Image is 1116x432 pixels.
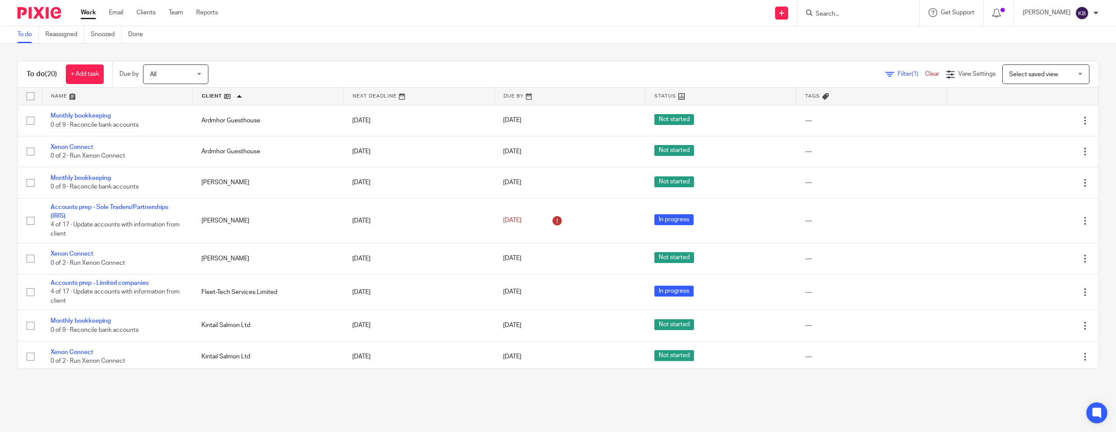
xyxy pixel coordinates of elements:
[196,8,218,17] a: Reports
[17,26,39,43] a: To do
[51,144,93,150] a: Xenon Connect
[128,26,150,43] a: Done
[51,113,111,119] a: Monthly bookkeeping
[51,358,125,364] span: 0 of 2 · Run Xenon Connect
[51,327,139,333] span: 0 of 9 · Reconcile bank accounts
[91,26,122,43] a: Snoozed
[344,167,494,198] td: [DATE]
[1023,8,1071,17] p: [PERSON_NAME]
[136,8,156,17] a: Clients
[805,94,820,98] span: Tags
[169,8,183,17] a: Team
[503,289,521,295] span: [DATE]
[51,251,93,257] a: Xenon Connect
[898,71,925,77] span: Filter
[503,256,521,262] span: [DATE]
[193,136,344,167] td: Ardmhor Guesthouse
[1075,6,1089,20] img: svg%3E
[815,10,893,18] input: Search
[193,274,344,310] td: Fleet-Tech Services Limited
[51,280,149,286] a: Accounts prep - Limited companies
[344,274,494,310] td: [DATE]
[109,8,123,17] a: Email
[150,71,157,78] span: All
[344,105,494,136] td: [DATE]
[51,260,125,266] span: 0 of 2 · Run Xenon Connect
[805,321,939,330] div: ---
[958,71,996,77] span: View Settings
[51,318,111,324] a: Monthly bookkeeping
[805,216,939,225] div: ---
[51,153,125,159] span: 0 of 2 · Run Xenon Connect
[805,254,939,263] div: ---
[17,7,61,19] img: Pixie
[344,243,494,274] td: [DATE]
[193,341,344,372] td: Kintail Salmon Ltd
[503,179,521,186] span: [DATE]
[654,252,694,263] span: Not started
[654,286,694,297] span: In progress
[654,350,694,361] span: Not started
[45,26,84,43] a: Reassigned
[805,288,939,297] div: ---
[193,167,344,198] td: [PERSON_NAME]
[805,178,939,187] div: ---
[654,319,694,330] span: Not started
[51,175,111,181] a: Monthly bookkeeping
[912,71,919,77] span: (1)
[51,184,139,190] span: 0 of 9 · Reconcile bank accounts
[193,243,344,274] td: [PERSON_NAME]
[941,10,974,16] span: Get Support
[805,352,939,361] div: ---
[193,105,344,136] td: Ardmhor Guesthouse
[503,217,521,223] span: [DATE]
[27,70,57,79] h1: To do
[654,214,694,225] span: In progress
[344,341,494,372] td: [DATE]
[51,204,168,219] a: Accounts prep - Sole Traders/Partnerships (IRIS)
[193,310,344,341] td: Kintail Salmon Ltd
[51,222,180,237] span: 4 of 17 · Update accounts with information from client
[344,310,494,341] td: [DATE]
[344,198,494,243] td: [DATE]
[503,354,521,360] span: [DATE]
[805,147,939,156] div: ---
[51,289,180,304] span: 4 of 17 · Update accounts with information from client
[51,349,93,355] a: Xenon Connect
[503,148,521,155] span: [DATE]
[1009,71,1058,78] span: Select saved view
[66,64,104,84] a: + Add task
[503,323,521,329] span: [DATE]
[193,198,344,243] td: [PERSON_NAME]
[654,145,694,156] span: Not started
[503,118,521,124] span: [DATE]
[81,8,96,17] a: Work
[925,71,939,77] a: Clear
[119,70,139,78] p: Due by
[45,71,57,78] span: (20)
[805,116,939,125] div: ---
[654,176,694,187] span: Not started
[654,114,694,125] span: Not started
[344,136,494,167] td: [DATE]
[51,122,139,128] span: 0 of 9 · Reconcile bank accounts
